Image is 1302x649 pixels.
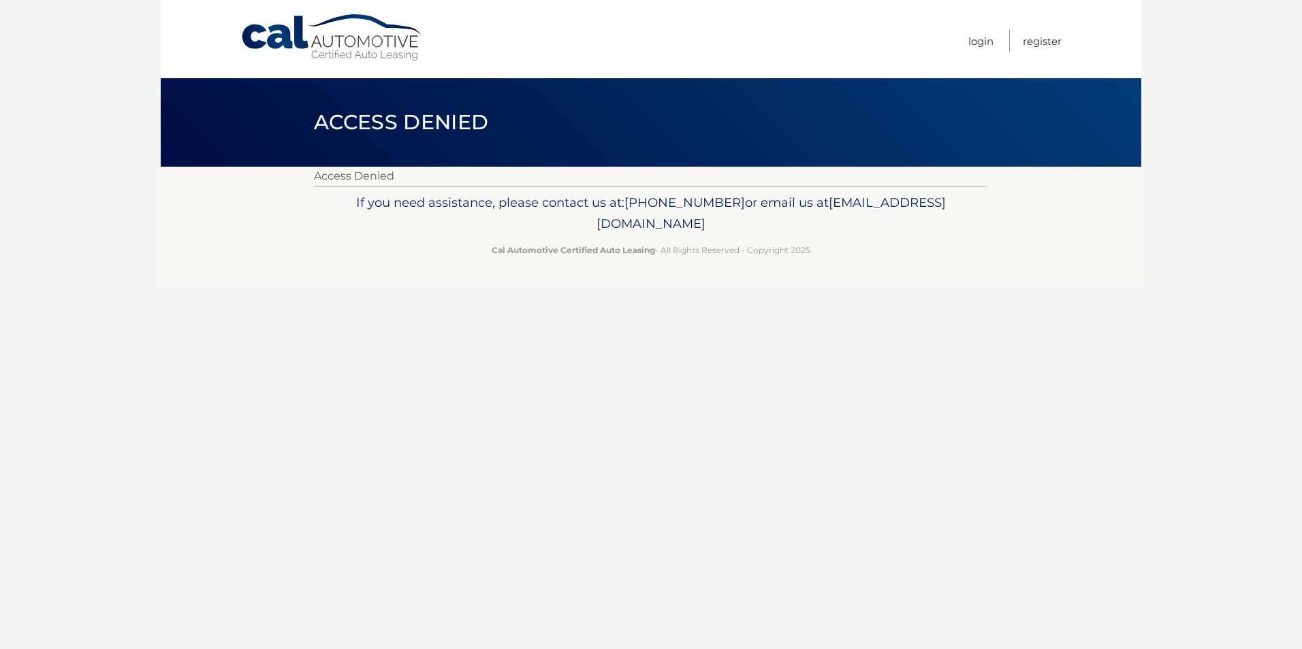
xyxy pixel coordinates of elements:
[968,30,994,52] a: Login
[624,195,745,210] span: [PHONE_NUMBER]
[492,245,655,255] strong: Cal Automotive Certified Auto Leasing
[240,14,424,62] a: Cal Automotive
[323,192,979,235] p: If you need assistance, please contact us at: or email us at
[1023,30,1062,52] a: Register
[314,110,488,135] span: Access Denied
[323,243,979,257] p: - All Rights Reserved - Copyright 2025
[314,167,988,186] p: Access Denied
